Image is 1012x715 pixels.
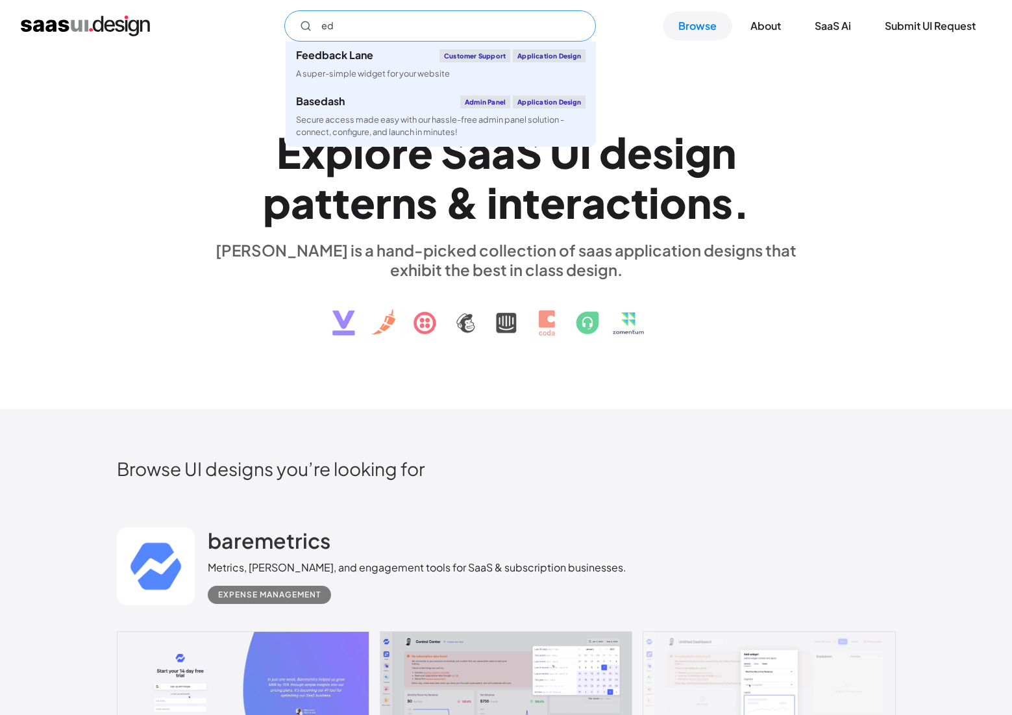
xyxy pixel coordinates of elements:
div: Application Design [513,95,586,108]
div: i [648,177,660,227]
div: l [353,127,364,177]
div: Expense Management [218,587,321,603]
div: r [391,127,408,177]
img: text, icon, saas logo [310,279,703,347]
div: a [467,127,491,177]
div: x [301,127,325,177]
div: Metrics, [PERSON_NAME], and engagement tools for SaaS & subscription businesses. [208,560,626,575]
div: s [416,177,438,227]
div: p [325,127,353,177]
a: Submit UI Request [869,12,991,40]
a: About [735,12,796,40]
div: & [445,177,479,227]
div: t [332,177,350,227]
div: s [711,177,733,227]
div: e [350,177,375,227]
div: A super-simple widget for your website [296,68,450,80]
div: S [515,127,542,177]
form: Email Form [284,10,596,42]
div: a [291,177,315,227]
div: . [733,177,750,227]
div: s [652,127,674,177]
div: e [540,177,565,227]
a: Browse [663,12,732,40]
div: t [631,177,648,227]
a: home [21,16,150,36]
div: n [498,177,523,227]
div: d [599,127,627,177]
div: o [364,127,391,177]
div: i [674,127,685,177]
h1: Explore SaaS UI design patterns & interactions. [208,127,805,227]
div: p [263,177,291,227]
div: E [277,127,301,177]
div: e [408,127,433,177]
div: t [315,177,332,227]
div: Basedash [296,96,345,107]
div: S [441,127,467,177]
h2: Browse UI designs you’re looking for [117,457,896,480]
a: BasedashAdmin PanelApplication DesignSecure access made easy with our hassle-free admin panel sol... [286,88,596,146]
input: Search UI designs you're looking for... [284,10,596,42]
div: a [491,127,515,177]
a: SaaS Ai [799,12,867,40]
div: a [582,177,606,227]
div: r [565,177,582,227]
div: n [391,177,416,227]
div: n [711,127,736,177]
div: i [487,177,498,227]
div: U [550,127,580,177]
div: t [523,177,540,227]
div: c [606,177,631,227]
div: Customer Support [439,49,510,62]
div: Admin Panel [460,95,510,108]
h2: baremetrics [208,527,330,553]
div: I [580,127,591,177]
div: Application Design [513,49,586,62]
div: o [660,177,687,227]
div: n [687,177,711,227]
div: g [685,127,711,177]
div: Secure access made easy with our hassle-free admin panel solution - connect, configure, and launc... [296,114,586,138]
div: r [375,177,391,227]
div: [PERSON_NAME] is a hand-picked collection of saas application designs that exhibit the best in cl... [208,240,805,279]
div: Feedback Lane [296,50,373,60]
a: Feedback LaneCustomer SupportApplication DesignA super-simple widget for your website [286,42,596,88]
div: e [627,127,652,177]
a: baremetrics [208,527,330,560]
